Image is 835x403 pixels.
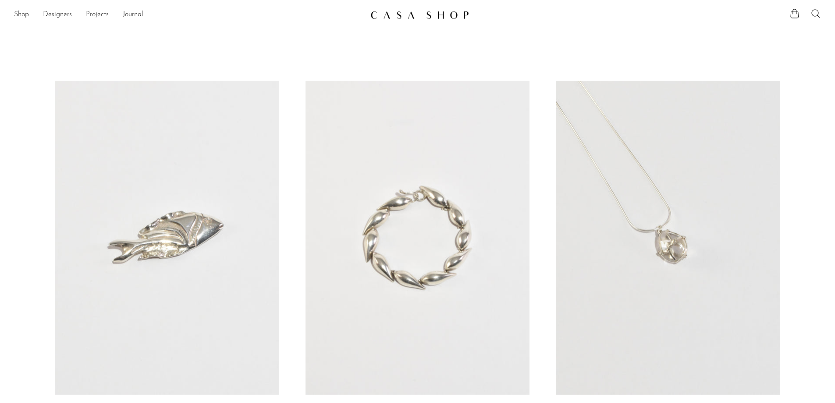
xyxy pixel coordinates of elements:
[14,7,363,22] nav: Desktop navigation
[123,9,143,21] a: Journal
[14,9,29,21] a: Shop
[14,7,363,22] ul: NEW HEADER MENU
[43,9,72,21] a: Designers
[86,9,109,21] a: Projects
